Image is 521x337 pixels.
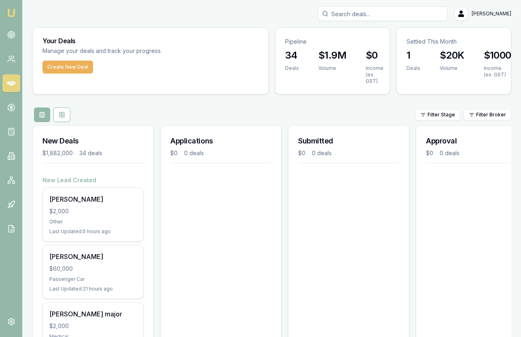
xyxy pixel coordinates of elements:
[298,149,305,157] div: $0
[440,65,464,72] div: Volume
[49,309,137,319] div: [PERSON_NAME] major
[476,112,506,118] span: Filter Broker
[42,149,73,157] div: $1,882,000
[285,38,380,46] p: Pipeline
[49,228,137,235] div: Last Updated: 5 hours ago
[407,65,420,72] div: Deals
[440,149,460,157] div: 0 deals
[49,194,137,204] div: [PERSON_NAME]
[6,8,16,18] img: emu-icon-u.png
[49,322,137,330] div: $2,000
[318,65,346,72] div: Volume
[407,38,501,46] p: Settled This Month
[49,252,137,261] div: [PERSON_NAME]
[366,65,383,84] div: Income (ex. GST)
[298,135,399,147] h3: Submitted
[170,149,178,157] div: $0
[484,65,511,78] div: Income (ex. GST)
[484,49,511,62] h3: $1000
[366,49,383,62] h3: $0
[42,46,250,56] p: Manage your deals and track your progress.
[472,11,511,17] span: [PERSON_NAME]
[49,286,137,292] div: Last Updated: 21 hours ago
[312,149,332,157] div: 0 deals
[415,109,460,120] button: Filter Stage
[407,49,420,62] h3: 1
[79,149,102,157] div: 34 deals
[464,109,511,120] button: Filter Broker
[49,276,137,282] div: Passenger Car
[285,65,299,72] div: Deals
[42,38,258,44] h3: Your Deals
[184,149,204,157] div: 0 deals
[42,135,144,147] h3: New Deals
[318,49,346,62] h3: $1.9M
[49,265,137,273] div: $60,000
[42,176,144,184] h4: New Lead Created
[170,135,271,147] h3: Applications
[318,6,447,21] input: Search deals
[42,61,93,74] button: Create New Deal
[428,112,455,118] span: Filter Stage
[49,207,137,215] div: $2,000
[440,49,464,62] h3: $20K
[49,219,137,225] div: Other
[285,49,299,62] h3: 34
[426,149,433,157] div: $0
